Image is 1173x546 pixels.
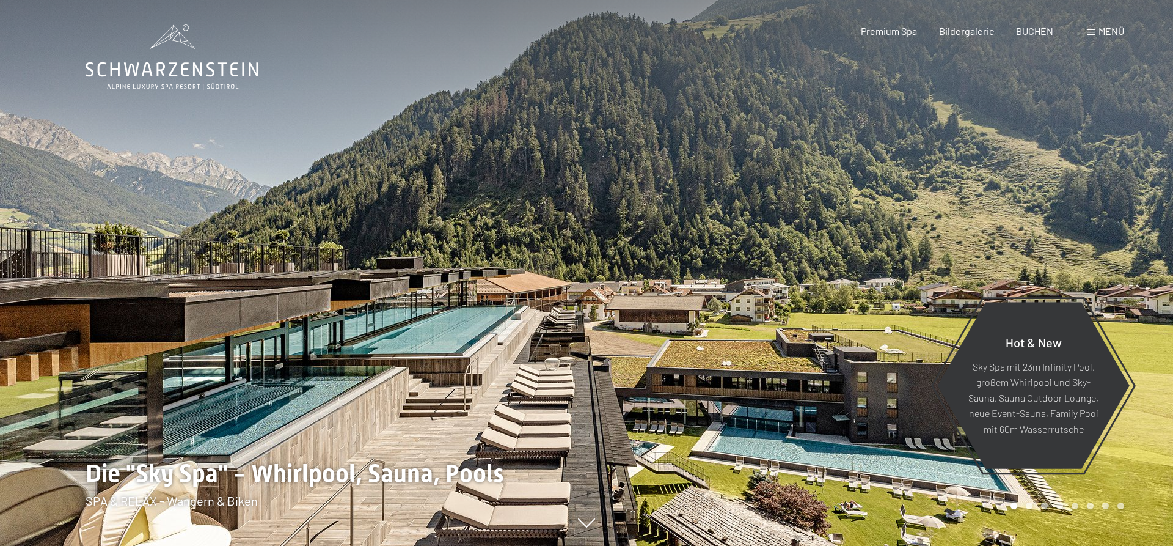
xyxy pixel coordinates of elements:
a: Hot & New Sky Spa mit 23m Infinity Pool, großem Whirlpool und Sky-Sauna, Sauna Outdoor Lounge, ne... [937,301,1130,470]
span: Hot & New [1006,334,1062,349]
div: Carousel Page 1 (Current Slide) [1010,503,1017,509]
a: Bildergalerie [939,25,995,37]
div: Carousel Page 2 [1026,503,1032,509]
span: Menü [1098,25,1124,37]
div: Carousel Page 8 [1117,503,1124,509]
a: BUCHEN [1016,25,1053,37]
div: Carousel Page 6 [1087,503,1094,509]
div: Carousel Page 7 [1102,503,1109,509]
div: Carousel Page 4 [1056,503,1063,509]
a: Premium Spa [861,25,917,37]
div: Carousel Page 5 [1072,503,1078,509]
div: Carousel Page 3 [1041,503,1048,509]
p: Sky Spa mit 23m Infinity Pool, großem Whirlpool und Sky-Sauna, Sauna Outdoor Lounge, neue Event-S... [967,358,1100,437]
div: Carousel Pagination [1006,503,1124,509]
